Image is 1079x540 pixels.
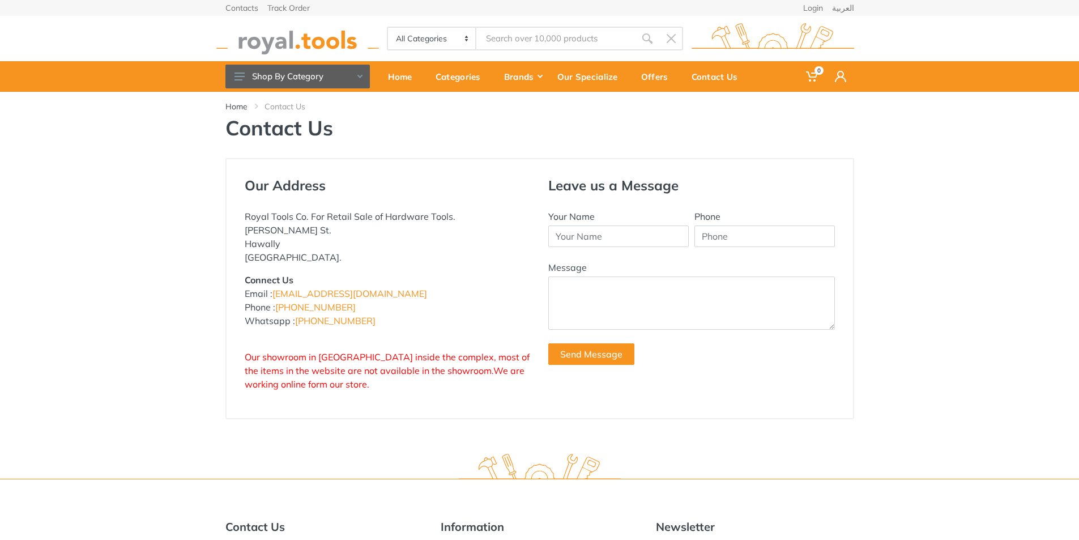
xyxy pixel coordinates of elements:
[272,288,427,299] a: [EMAIL_ADDRESS][DOMAIN_NAME]
[245,273,531,328] p: Email : Phone : Whatsapp :
[832,4,854,12] a: العربية
[380,65,428,88] div: Home
[225,101,248,112] a: Home
[633,65,684,88] div: Offers
[656,520,854,534] h5: Newsletter
[245,351,530,390] span: Our showroom in [GEOGRAPHIC_DATA] inside the complex, most of the items in the website are not av...
[245,177,531,194] h4: Our Address
[548,210,595,223] label: Your Name
[225,116,854,140] h1: Contact Us
[225,4,258,12] a: Contacts
[295,315,376,326] a: [PHONE_NUMBER]
[225,65,370,88] button: Shop By Category
[548,177,835,194] h4: Leave us a Message
[476,27,635,50] input: Site search
[803,4,823,12] a: Login
[684,61,753,92] a: Contact Us
[245,210,531,264] p: Royal Tools Co. For Retail Sale of Hardware Tools. [PERSON_NAME] St. Hawally [GEOGRAPHIC_DATA].
[267,4,310,12] a: Track Order
[428,65,496,88] div: Categories
[225,101,854,112] nav: breadcrumb
[496,65,549,88] div: Brands
[549,65,633,88] div: Our Specialize
[275,301,356,313] a: [PHONE_NUMBER]
[216,23,379,54] img: royal.tools Logo
[692,23,854,54] img: royal.tools Logo
[380,61,428,92] a: Home
[798,61,827,92] a: 0
[388,28,477,49] select: Category
[684,65,753,88] div: Contact Us
[633,61,684,92] a: Offers
[549,61,633,92] a: Our Specialize
[225,520,424,534] h5: Contact Us
[548,261,587,274] label: Message
[428,61,496,92] a: Categories
[694,210,720,223] label: Phone
[458,454,621,485] img: royal.tools Logo
[548,226,689,247] input: Your Name
[441,520,639,534] h5: Information
[245,274,293,286] strong: Connect Us
[548,343,634,365] button: Send Message
[265,101,322,112] li: Contact Us
[694,226,835,247] input: Phone
[814,66,824,75] span: 0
